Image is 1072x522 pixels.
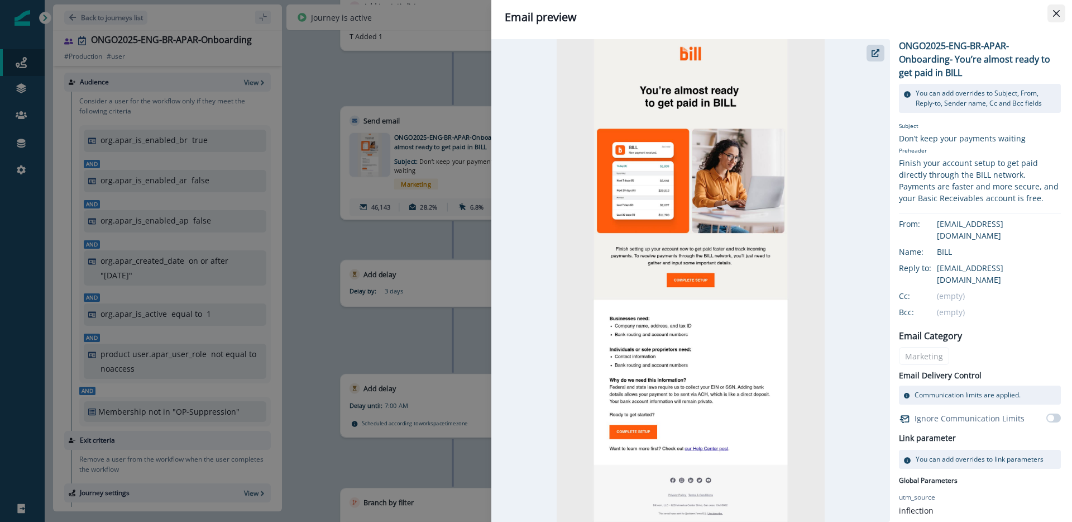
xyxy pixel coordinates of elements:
p: ONGO2025-ENG-BR-APAR-Onboarding- You’re almost ready to get paid in BILL [899,39,1061,79]
div: Reply to: [899,262,955,274]
p: Preheader [899,144,1061,157]
div: (empty) [937,306,1061,318]
h2: Link parameter [899,431,956,445]
div: (empty) [937,290,1061,302]
p: utm_source [899,492,935,502]
p: inflection [899,505,934,516]
div: Cc: [899,290,955,302]
button: Close [1047,4,1065,22]
p: Subject [899,122,1061,132]
div: From: [899,218,955,230]
div: Finish your account setup to get paid directly through the BILL network. Payments are faster and ... [899,157,1061,204]
p: Global Parameters [899,473,958,486]
div: Don’t keep your payments waiting [899,132,1061,144]
div: [EMAIL_ADDRESS][DOMAIN_NAME] [937,218,1061,241]
p: You can add overrides to link parameters [916,454,1044,464]
p: You can add overrides to Subject, From, Reply-to, Sender name, Cc and Bcc fields [916,88,1056,108]
div: BILL [937,246,1061,258]
div: Name: [899,246,955,258]
div: Bcc: [899,306,955,318]
div: Email preview [505,9,1059,26]
div: [EMAIL_ADDRESS][DOMAIN_NAME] [937,262,1061,286]
img: email asset unavailable [557,39,825,522]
